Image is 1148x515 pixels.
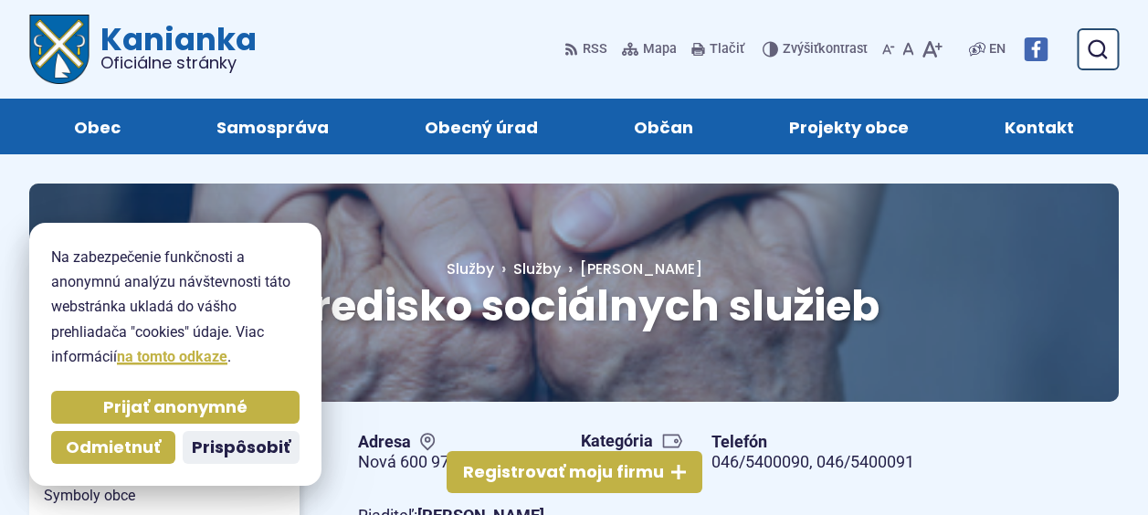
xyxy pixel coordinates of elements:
[29,15,257,84] a: Logo Kanianka, prejsť na domovskú stránku.
[51,391,300,424] button: Prijať anonymné
[513,258,561,279] a: Služby
[269,277,879,335] span: Stredisko sociálnych služieb
[29,482,300,510] a: Symboly obce
[605,99,723,154] a: Občan
[634,99,693,154] span: Občan
[100,55,257,71] span: Oficiálne stránky
[975,99,1104,154] a: Kontakt
[879,30,899,68] button: Zmenšiť veľkosť písma
[447,451,702,493] button: Registrovať moju firmu
[44,482,285,510] span: Symboly obce
[447,258,513,279] a: Služby
[1005,99,1074,154] span: Kontakt
[192,437,290,458] span: Prispôsobiť
[618,30,680,68] a: Mapa
[29,15,90,84] img: Prejsť na domovskú stránku
[51,431,175,464] button: Odmietnuť
[643,38,677,60] span: Mapa
[216,99,329,154] span: Samospráva
[711,432,914,453] span: Telefón
[103,397,248,418] span: Prijať anonymné
[90,24,257,71] span: Kanianka
[66,437,161,458] span: Odmietnuť
[561,258,702,279] a: [PERSON_NAME]
[447,258,494,279] span: Služby
[760,99,939,154] a: Projekty obce
[985,38,1009,60] a: EN
[918,30,946,68] button: Zväčšiť veľkosť písma
[117,348,227,365] a: na tomto odkaze
[581,431,682,452] span: Kategória
[899,30,918,68] button: Nastaviť pôvodnú veľkosť písma
[1024,37,1048,61] img: Prejsť na Facebook stránku
[783,41,818,57] span: Zvýšiť
[395,99,567,154] a: Obecný úrad
[688,30,748,68] button: Tlačiť
[74,99,121,154] span: Obec
[711,452,914,471] a: 046/5400090, 046/5400091
[789,99,909,154] span: Projekty obce
[358,452,552,473] figcaption: Nová 600 972 17 Kanianka
[358,432,552,453] span: Adresa
[763,30,871,68] button: Zvýšiťkontrast
[183,431,300,464] button: Prispôsobiť
[710,42,744,58] span: Tlačiť
[989,38,1006,60] span: EN
[51,245,300,369] p: Na zabezpečenie funkčnosti a anonymnú analýzu návštevnosti táto webstránka ukladá do vášho prehli...
[583,38,607,60] span: RSS
[186,99,358,154] a: Samospráva
[564,30,611,68] a: RSS
[580,258,702,279] span: [PERSON_NAME]
[783,42,868,58] span: kontrast
[44,99,150,154] a: Obec
[425,99,538,154] span: Obecný úrad
[463,462,664,483] span: Registrovať moju firmu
